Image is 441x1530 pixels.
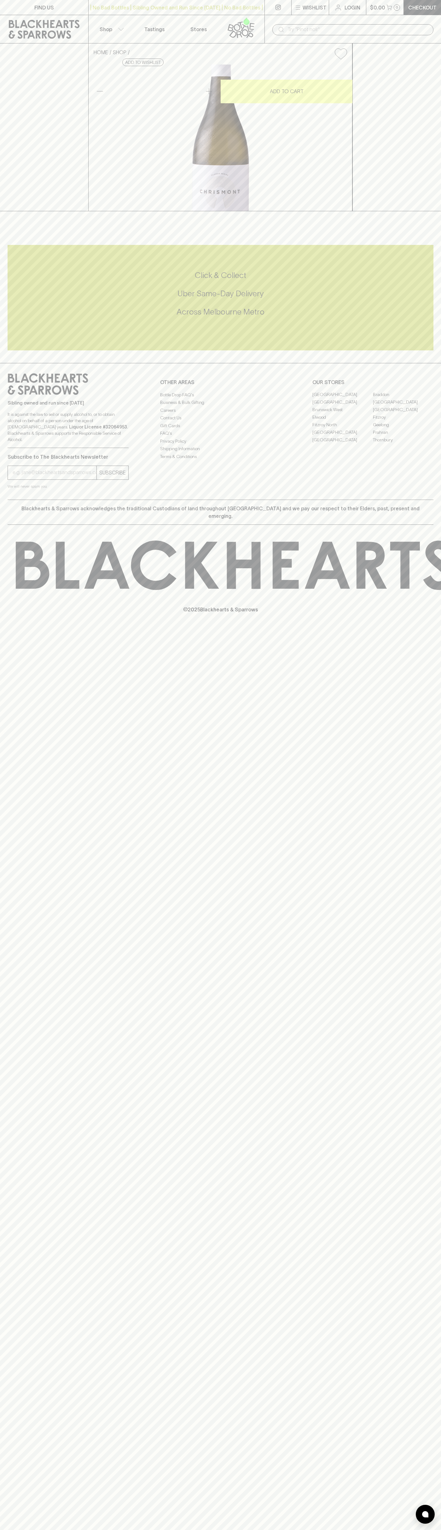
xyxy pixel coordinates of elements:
button: Shop [89,15,133,43]
a: SHOP [113,49,126,55]
a: Privacy Policy [160,437,281,445]
a: Contact Us [160,414,281,422]
button: Add to wishlist [332,46,350,62]
p: ADD TO CART [270,88,304,95]
p: We will never spam you [8,483,129,490]
a: Elwood [312,414,373,421]
div: Call to action block [8,245,433,350]
p: 0 [396,6,398,9]
p: Subscribe to The Blackhearts Newsletter [8,453,129,461]
h5: Across Melbourne Metro [8,307,433,317]
p: Checkout [408,4,437,11]
a: Shipping Information [160,445,281,453]
a: Careers [160,406,281,414]
p: OUR STORES [312,378,433,386]
p: Stores [190,25,207,33]
p: $0.00 [370,4,385,11]
p: Login [345,4,360,11]
img: 38961.png [89,65,352,211]
input: e.g. jane@blackheartsandsparrows.com.au [13,467,96,478]
p: Wishlist [303,4,327,11]
a: Bottle Drop FAQ's [160,391,281,399]
p: SUBSCRIBE [99,469,126,476]
a: [GEOGRAPHIC_DATA] [312,429,373,436]
a: Gift Cards [160,422,281,429]
a: [GEOGRAPHIC_DATA] [312,399,373,406]
a: HOME [94,49,108,55]
a: [GEOGRAPHIC_DATA] [373,406,433,414]
p: It is against the law to sell or supply alcohol to, or to obtain alcohol on behalf of a person un... [8,411,129,443]
a: Terms & Conditions [160,453,281,460]
h5: Click & Collect [8,270,433,280]
a: [GEOGRAPHIC_DATA] [312,436,373,444]
a: Stores [177,15,221,43]
p: Blackhearts & Sparrows acknowledges the traditional Custodians of land throughout [GEOGRAPHIC_DAT... [12,505,429,520]
a: FAQ's [160,430,281,437]
a: Business & Bulk Gifting [160,399,281,406]
p: FIND US [34,4,54,11]
a: [GEOGRAPHIC_DATA] [312,391,373,399]
p: Tastings [144,25,165,33]
button: SUBSCRIBE [97,466,128,479]
img: bubble-icon [422,1511,428,1517]
a: Geelong [373,421,433,429]
p: Shop [100,25,112,33]
p: Sibling owned and run since [DATE] [8,400,129,406]
a: Fitzroy North [312,421,373,429]
a: Tastings [132,15,177,43]
h5: Uber Same-Day Delivery [8,288,433,299]
button: ADD TO CART [221,80,352,103]
a: Fitzroy [373,414,433,421]
strong: Liquor License #32064953 [69,424,127,429]
input: Try "Pinot noir" [287,25,428,35]
a: Braddon [373,391,433,399]
a: Prahran [373,429,433,436]
p: OTHER AREAS [160,378,281,386]
a: [GEOGRAPHIC_DATA] [373,399,433,406]
button: Add to wishlist [122,59,164,66]
a: Brunswick West [312,406,373,414]
a: Thornbury [373,436,433,444]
